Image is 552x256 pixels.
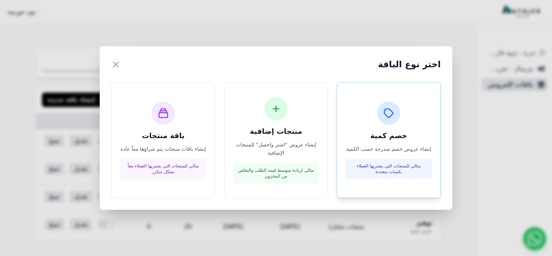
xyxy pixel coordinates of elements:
[346,145,432,153] p: إنشاء عروض خصم متدرجة حسب الكمية
[120,145,206,153] p: إنشاء باقات منتجات يتم شراؤها معاً عادة
[237,167,315,179] p: مثالي لزيادة متوسط قيمة الطلب والتخلص من المخزون
[378,59,441,70] h2: اختر نوع الباقة
[120,131,206,141] h3: باقة منتجات
[125,163,202,175] p: مثالي للمنتجات التي يشتريها العملاء معاً بشكل متكرر
[346,131,432,141] h3: خصم كمية
[233,141,319,157] p: إنشاء عروض "اشتر واحصل" للمنتجات الإضافية
[350,163,427,175] p: مثالي للمنتجات التي يشتريها العملاء بكميات متعددة
[111,58,120,71] button: ×
[233,126,319,136] h3: منتجات إضافية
